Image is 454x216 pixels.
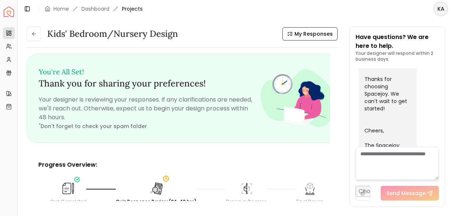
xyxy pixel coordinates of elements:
a: Home [53,5,69,13]
p: Have questions? We are here to help. [356,33,439,50]
div: Quiz Response Review (24-48 hrs) [116,199,196,205]
small: You're All Set! [39,67,84,76]
nav: breadcrumb [45,5,143,13]
span: KA [434,2,447,15]
p: Your designer will respond within 2 business days. [356,50,439,62]
img: Fun quiz review - image [261,69,335,127]
a: Spacejoy [4,7,14,17]
div: Design in Progress [226,199,267,205]
div: Quiz Completed [50,199,86,205]
small: Don't forget to check your spam folder [39,123,147,130]
h3: Thank you for sharing your preferences! [39,65,261,89]
button: My Responses [282,27,338,40]
img: Final Design [303,181,317,196]
img: Spacejoy Logo [4,7,14,17]
a: Dashboard [81,5,109,13]
img: Design in Progress [239,181,254,196]
p: Your designer is reviewing your responses. If any clarifications are needed, we'll reach out. Oth... [39,95,261,122]
img: Quiz Response Review (24-48 hrs) [148,180,164,196]
div: Final Design [296,199,324,205]
img: Quiz Completed [61,181,76,196]
button: KA [433,1,448,16]
p: Progress Overview: [38,160,335,169]
span: Projects [122,5,143,13]
span: My Responses [294,30,333,38]
h3: Kids' Bedroom/Nursery design [47,28,178,40]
